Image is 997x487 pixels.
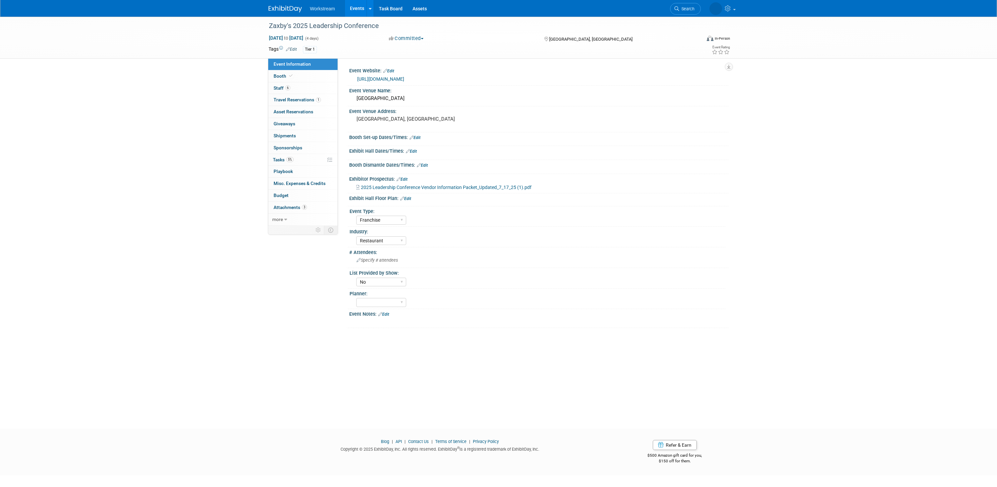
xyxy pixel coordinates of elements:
div: Industry: [350,227,725,235]
a: API [396,439,402,444]
a: Search [670,3,701,15]
a: Contact Us [408,439,429,444]
span: 2025 Leadership Conference Vendor Information Packet_Updated_7_17_25 (1).pdf [361,185,531,190]
span: [DATE] [DATE] [269,35,304,41]
div: Tier 1 [303,46,317,53]
span: 6 [285,85,290,90]
div: Event Venue Name: [349,86,728,94]
span: Specify # attendees [357,258,398,263]
div: Booth Dismantle Dates/Times: [349,160,728,169]
div: $500 Amazon gift card for you, [621,448,729,464]
span: Playbook [274,169,293,174]
div: Exhibit Hall Dates/Times: [349,146,728,155]
div: List Provided by Show: [350,268,725,276]
sup: ® [457,446,460,450]
span: Budget [274,193,289,198]
span: [GEOGRAPHIC_DATA], [GEOGRAPHIC_DATA] [549,37,632,42]
a: Booth [268,70,338,82]
span: Event Information [274,61,311,67]
span: to [283,35,289,41]
a: Asset Reservations [268,106,338,118]
span: more [272,217,283,222]
span: 3 [302,205,307,210]
a: Refer & Earn [653,440,697,450]
a: more [268,214,338,225]
span: | [390,439,395,444]
a: Tasks5% [268,154,338,166]
span: Misc. Expenses & Credits [274,181,326,186]
a: 2025 Leadership Conference Vendor Information Packet_Updated_7_17_25 (1).pdf [356,185,531,190]
a: Attachments3 [268,202,338,213]
i: Booth reservation complete [289,74,293,78]
pre: [GEOGRAPHIC_DATA], [GEOGRAPHIC_DATA] [357,116,500,122]
button: Committed [387,35,426,42]
a: Edit [383,69,394,73]
img: Format-Inperson.png [707,36,713,41]
div: Exhibit Hall Floor Plan: [349,193,728,202]
span: 1 [316,97,321,102]
span: Travel Reservations [274,97,321,102]
div: Event Venue Address: [349,106,728,115]
div: Event Format [661,35,730,45]
a: Shipments [268,130,338,142]
a: Travel Reservations1 [268,94,338,106]
span: | [468,439,472,444]
a: Blog [381,439,389,444]
span: Shipments [274,133,296,138]
span: Attachments [274,205,307,210]
span: (4 days) [305,36,319,41]
img: Keira Wiele [709,2,722,15]
td: Tags [269,46,297,53]
a: [URL][DOMAIN_NAME] [357,76,404,82]
div: In-Person [714,36,730,41]
a: Edit [410,135,421,140]
div: [GEOGRAPHIC_DATA] [354,93,723,104]
span: 5% [286,157,294,162]
span: Tasks [273,157,294,162]
a: Playbook [268,166,338,177]
div: Exhibitor Prospectus: [349,174,728,183]
span: Giveaways [274,121,295,126]
a: Edit [397,177,408,182]
a: Edit [400,196,411,201]
span: Asset Reservations [274,109,313,114]
a: Edit [417,163,428,168]
span: | [403,439,407,444]
a: Edit [286,47,297,52]
span: Search [679,6,694,11]
span: Workstream [310,6,335,11]
a: Privacy Policy [473,439,499,444]
div: # Attendees: [349,247,728,256]
div: Copyright © 2025 ExhibitDay, Inc. All rights reserved. ExhibitDay is a registered trademark of Ex... [269,445,611,452]
a: Event Information [268,58,338,70]
div: Event Type: [350,206,725,215]
span: Sponsorships [274,145,302,150]
span: | [430,439,434,444]
div: $150 off for them. [621,458,729,464]
a: Edit [378,312,389,317]
div: Event Website: [349,66,728,74]
div: Zaxby's 2025 Leadership Conference [267,20,691,32]
td: Personalize Event Tab Strip [313,226,324,234]
a: Sponsorships [268,142,338,154]
a: Staff6 [268,82,338,94]
a: Terms of Service [435,439,467,444]
a: Budget [268,190,338,201]
div: Event Rating [712,46,730,49]
div: Event Notes: [349,309,728,318]
span: Booth [274,73,294,79]
div: Planner: [350,289,725,297]
a: Misc. Expenses & Credits [268,178,338,189]
span: Staff [274,85,290,91]
img: ExhibitDay [269,6,302,12]
a: Giveaways [268,118,338,130]
div: Booth Set-up Dates/Times: [349,132,728,141]
a: Edit [406,149,417,154]
td: Toggle Event Tabs [324,226,338,234]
